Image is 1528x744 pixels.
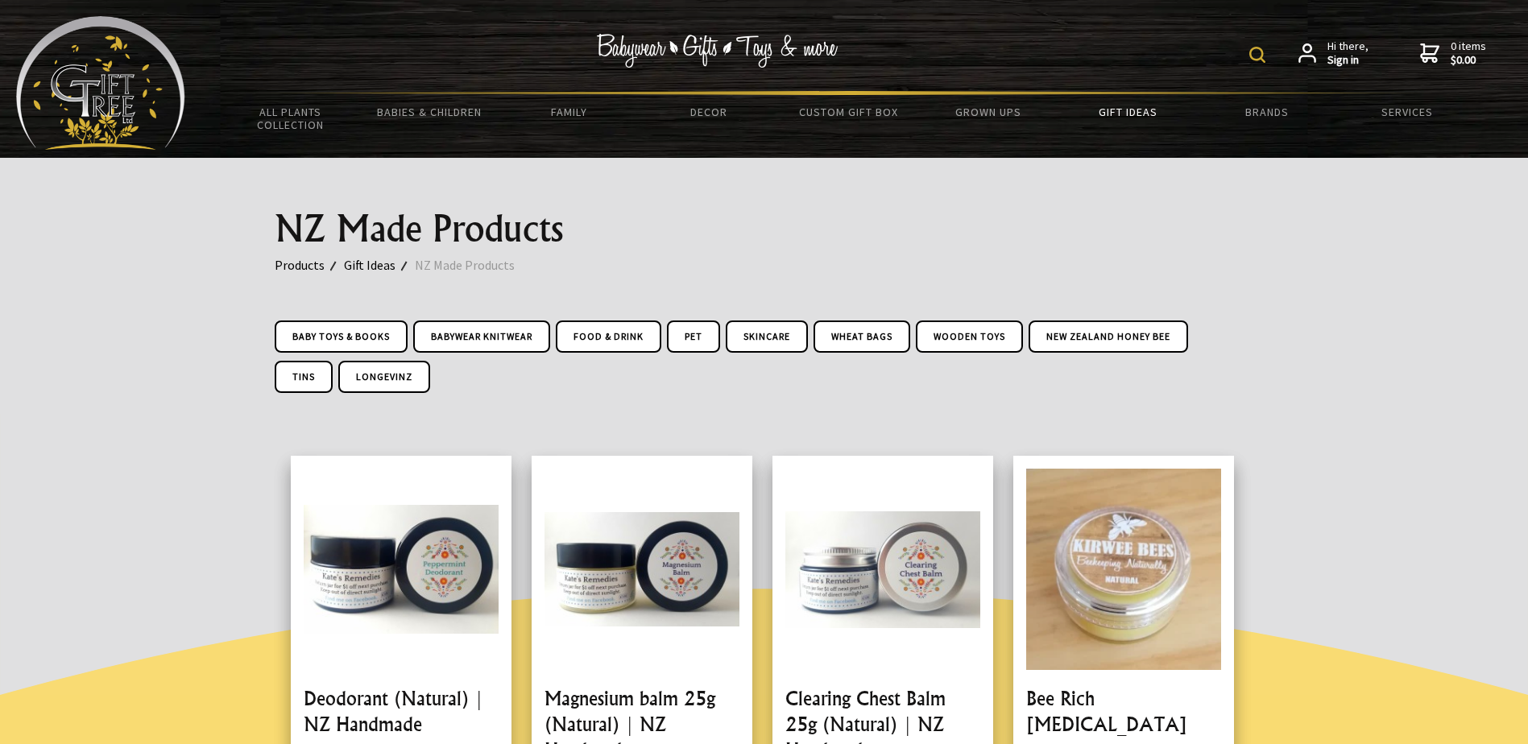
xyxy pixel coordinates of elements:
a: Custom Gift Box [779,95,918,129]
span: Hi there, [1327,39,1369,68]
a: Baby Toys & Books [275,320,408,353]
a: Gift Ideas [1058,95,1197,129]
a: Services [1337,95,1476,129]
a: Family [499,95,639,129]
a: Tins [275,361,333,393]
a: Decor [639,95,778,129]
img: Babywear - Gifts - Toys & more [597,34,839,68]
a: Gift Ideas [344,254,415,275]
span: 0 items [1451,39,1486,68]
img: product search [1249,47,1265,63]
img: Babyware - Gifts - Toys and more... [16,16,185,150]
a: 0 items$0.00 [1420,39,1486,68]
a: Wooden Toys [916,320,1023,353]
a: New Zealand Honey Bee [1029,320,1188,353]
a: Babywear Knitwear [413,320,550,353]
a: Pet [667,320,720,353]
a: Hi there,Sign in [1298,39,1369,68]
a: All Plants Collection [221,95,360,142]
a: LongeviNZ [338,361,430,393]
h1: NZ Made Products [275,209,1254,248]
a: Products [275,254,344,275]
a: Skincare [726,320,808,353]
a: Food & Drink [556,320,661,353]
strong: $0.00 [1451,53,1486,68]
a: NZ Made Products [415,254,534,275]
a: Grown Ups [918,95,1058,129]
a: Wheat Bags [814,320,910,353]
a: Babies & Children [360,95,499,129]
a: Brands [1198,95,1337,129]
strong: Sign in [1327,53,1369,68]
